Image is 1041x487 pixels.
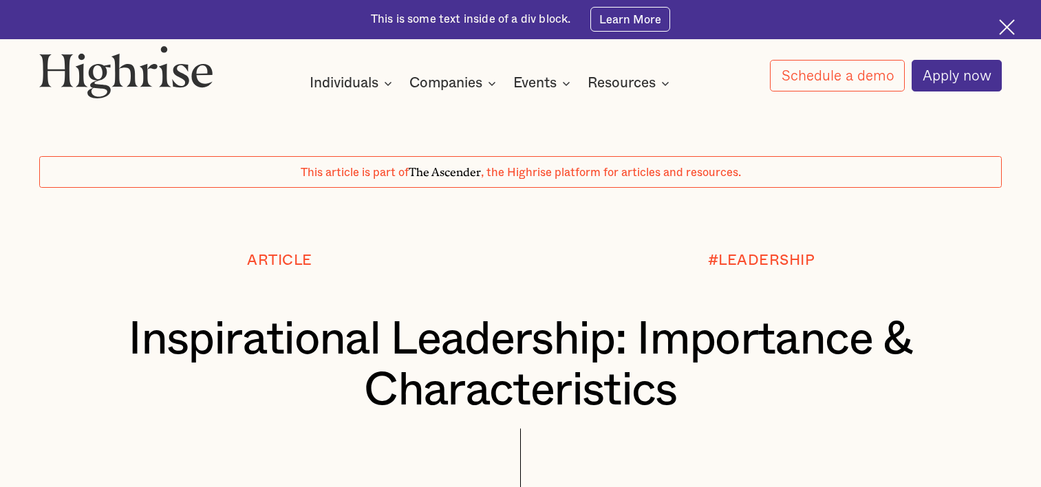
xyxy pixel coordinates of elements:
[39,45,213,98] img: Highrise logo
[409,75,482,91] div: Companies
[371,12,571,28] div: This is some text inside of a div block.
[912,60,1002,91] a: Apply now
[247,252,312,268] div: Article
[301,167,409,178] span: This article is part of
[513,75,557,91] div: Events
[409,75,500,91] div: Companies
[409,163,481,177] span: The Ascender
[588,75,674,91] div: Resources
[999,19,1015,35] img: Cross icon
[588,75,656,91] div: Resources
[310,75,396,91] div: Individuals
[770,60,905,91] a: Schedule a demo
[481,167,741,178] span: , the Highrise platform for articles and resources.
[310,75,378,91] div: Individuals
[708,252,815,268] div: #LEADERSHIP
[79,314,962,416] h1: Inspirational Leadership: Importance & Characteristics
[590,7,671,32] a: Learn More
[513,75,575,91] div: Events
